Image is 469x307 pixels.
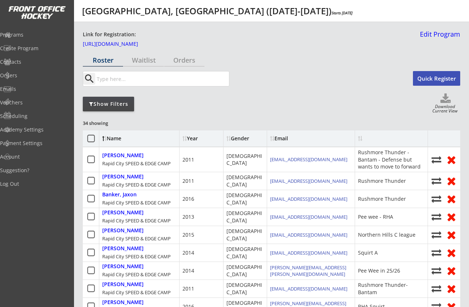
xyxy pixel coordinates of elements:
div: 2011 [182,177,194,185]
div: Rapid City SPEED & EDGE CAMP [102,217,171,224]
button: Move player [431,248,442,258]
a: [EMAIL_ADDRESS][DOMAIN_NAME] [270,156,347,163]
input: Type here... [95,71,229,86]
div: [PERSON_NAME] [102,263,144,270]
div: [PERSON_NAME] [102,299,144,306]
div: [PERSON_NAME] [102,281,144,288]
button: Move player [431,212,442,222]
button: Click to download full roster. Your browser settings may try to block it, check your security set... [431,93,460,104]
div: Pee wee - RHA [358,213,393,221]
div: Rapid City SPEED & EDGE CAMP [102,160,171,167]
a: [PERSON_NAME][EMAIL_ADDRESS][PERSON_NAME][DOMAIN_NAME] [270,264,346,277]
button: Move player [431,266,442,275]
div: Rapid City SPEED & EDGE CAMP [102,235,171,242]
div: [DEMOGRAPHIC_DATA] [226,281,264,296]
button: Remove from roster (no refund) [446,247,457,258]
div: 2015 [182,231,194,238]
div: Squirt A [358,249,378,256]
div: Rushmore Thunder - Bantam - Defense but wants to move to forward [358,149,425,170]
div: Rushmore Thunder-Bantam [358,281,425,296]
button: Remove from roster (no refund) [446,211,457,222]
button: search [83,73,95,85]
button: Remove from roster (no refund) [446,175,457,186]
div: Year [182,136,220,141]
div: 2014 [182,249,194,256]
div: [PERSON_NAME] [102,228,144,234]
button: Move player [431,155,442,164]
div: [DEMOGRAPHIC_DATA] [226,192,264,206]
div: Rapid City SPEED & EDGE CAMP [102,253,171,260]
a: [EMAIL_ADDRESS][DOMAIN_NAME] [270,285,347,292]
button: Move player [431,284,442,293]
div: 2014 [182,267,194,274]
a: [EMAIL_ADDRESS][DOMAIN_NAME] [270,249,347,256]
div: Link for Registration: [83,31,137,38]
a: Edit Program [417,31,460,44]
div: [GEOGRAPHIC_DATA], [GEOGRAPHIC_DATA] ([DATE]-[DATE]) [82,7,352,15]
div: 34 showing [83,120,136,126]
button: Move player [431,194,442,204]
div: [PERSON_NAME] [102,245,144,252]
div: Orders [164,57,204,63]
div: Show Filters [83,100,134,108]
div: Email [270,136,336,141]
div: Rushmore Thunder [358,177,406,185]
div: 2013 [182,213,194,221]
div: 2011 [182,285,194,292]
a: [EMAIL_ADDRESS][DOMAIN_NAME] [270,232,347,238]
div: Banker, Jaxon [102,192,137,198]
div: Rapid City SPEED & EDGE CAMP [102,271,171,278]
a: [URL][DOMAIN_NAME] [83,41,156,49]
div: [PERSON_NAME] [102,152,144,159]
div: Rapid City SPEED & EDGE CAMP [102,289,171,296]
div: Gender [226,136,264,141]
div: Pee Wee in 25/26 [358,267,400,274]
div: [DEMOGRAPHIC_DATA] [226,228,264,242]
div: Waitlist [123,57,164,63]
div: [DEMOGRAPHIC_DATA] [226,152,264,167]
button: Move player [431,230,442,240]
div: Rapid City SPEED & EDGE CAMP [102,199,171,206]
button: Remove from roster (no refund) [446,229,457,240]
div: [DEMOGRAPHIC_DATA] [226,174,264,188]
div: Rushmore Thunder [358,195,406,203]
div: [PERSON_NAME] [102,174,144,180]
div: Northern Hills C league [358,231,416,238]
em: Starts [DATE] [332,10,352,15]
div: [DEMOGRAPHIC_DATA] [226,210,264,224]
div: [DEMOGRAPHIC_DATA] [226,263,264,278]
a: [EMAIL_ADDRESS][DOMAIN_NAME] [270,214,347,220]
div: [DEMOGRAPHIC_DATA] [226,245,264,260]
div: Roster [83,57,123,63]
div: 2016 [182,195,194,203]
a: [EMAIL_ADDRESS][DOMAIN_NAME] [270,178,347,184]
button: Remove from roster (no refund) [446,283,457,294]
div: [PERSON_NAME] [102,210,144,216]
div: 2011 [182,156,194,163]
div: Name [102,136,162,141]
button: Quick Register [413,71,460,86]
button: Remove from roster (no refund) [446,265,457,276]
a: [EMAIL_ADDRESS][DOMAIN_NAME] [270,196,347,202]
button: Move player [431,176,442,186]
div: Download Current View [430,104,460,114]
img: FOH%20White%20Logo%20Transparent.png [8,6,66,19]
button: Remove from roster (no refund) [446,193,457,204]
button: Remove from roster (no refund) [446,154,457,165]
div: Rapid City SPEED & EDGE CAMP [102,181,171,188]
